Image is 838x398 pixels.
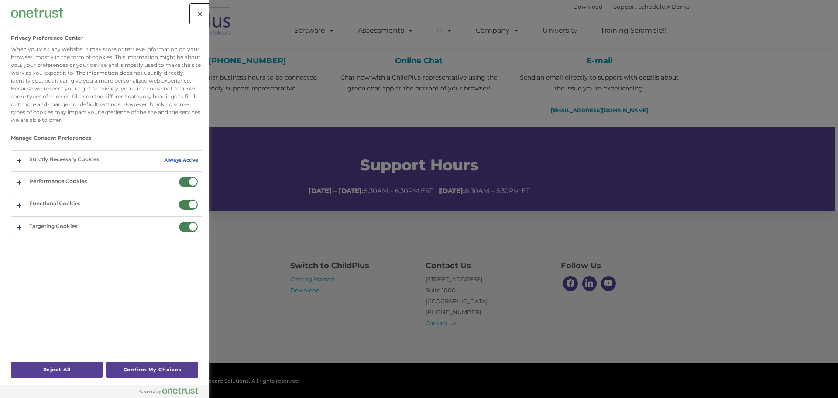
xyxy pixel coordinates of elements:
[139,387,198,394] img: Powered by OneTrust Opens in a new Tab
[11,135,202,145] h3: Manage Consent Preferences
[11,8,63,17] img: Company Logo
[11,35,83,41] h2: Privacy Preference Center
[106,362,198,378] button: Confirm My Choices
[139,387,205,398] a: Powered by OneTrust Opens in a new Tab
[11,45,202,124] div: When you visit any website, it may store or retrieve information on your browser, mostly in the f...
[11,362,103,378] button: Reject All
[11,4,63,22] div: Company Logo
[190,4,209,24] button: Close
